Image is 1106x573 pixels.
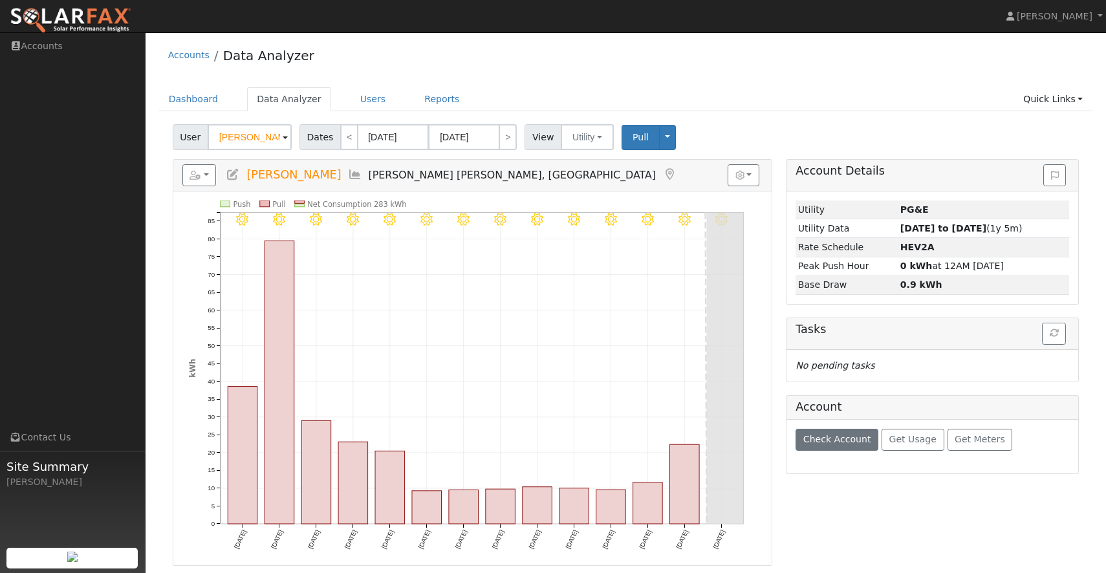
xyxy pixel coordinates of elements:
[711,529,726,550] text: [DATE]
[486,489,515,524] rect: onclick=""
[338,442,368,524] rect: onclick=""
[208,342,215,349] text: 50
[233,529,248,550] text: [DATE]
[233,200,250,209] text: Push
[1043,164,1066,186] button: Issue History
[889,434,937,444] span: Get Usage
[796,429,878,451] button: Check Account
[490,529,505,550] text: [DATE]
[188,359,197,378] text: kWh
[6,458,138,475] span: Site Summary
[605,213,617,226] i: 9/13 - MostlyClear
[272,200,285,209] text: Pull
[159,87,228,111] a: Dashboard
[900,223,986,233] strong: [DATE] to [DATE]
[369,169,656,181] span: [PERSON_NAME] [PERSON_NAME], [GEOGRAPHIC_DATA]
[564,529,579,550] text: [DATE]
[301,421,331,524] rect: onclick=""
[211,503,215,510] text: 5
[796,360,874,371] i: No pending tasks
[561,124,614,150] button: Utility
[642,213,654,226] i: 9/14 - MostlyClear
[208,378,215,385] text: 40
[900,223,1023,233] span: (1y 5m)
[803,434,871,444] span: Check Account
[596,490,626,524] rect: onclick=""
[796,400,841,413] h5: Account
[675,529,689,550] text: [DATE]
[265,241,294,524] rect: onclick=""
[900,261,933,271] strong: 0 kWh
[67,552,78,562] img: retrieve
[662,168,677,181] a: Map
[948,429,1013,451] button: Get Meters
[6,475,138,489] div: [PERSON_NAME]
[211,520,215,527] text: 0
[494,213,506,226] i: 9/10 - MostlyClear
[375,451,405,524] rect: onclick=""
[208,467,215,474] text: 15
[307,200,406,209] text: Net Consumption 283 kWh
[523,487,552,524] rect: onclick=""
[453,529,468,550] text: [DATE]
[796,164,1069,178] h5: Account Details
[882,429,944,451] button: Get Usage
[208,431,215,438] text: 25
[223,48,314,63] a: Data Analyzer
[270,529,285,550] text: [DATE]
[173,124,208,150] span: User
[310,213,322,226] i: 9/05 - Clear
[796,276,898,294] td: Base Draw
[449,490,479,524] rect: onclick=""
[307,529,321,550] text: [DATE]
[601,529,616,550] text: [DATE]
[900,242,935,252] strong: B
[208,288,215,296] text: 65
[415,87,469,111] a: Reports
[796,257,898,276] td: Peak Push Hour
[208,396,215,403] text: 35
[633,482,663,524] rect: onclick=""
[527,529,542,550] text: [DATE]
[900,279,942,290] strong: 0.9 kWh
[351,87,396,111] a: Users
[208,325,215,332] text: 55
[246,168,341,181] span: [PERSON_NAME]
[622,125,660,150] button: Pull
[208,360,215,367] text: 45
[347,213,359,226] i: 9/06 - Clear
[208,124,292,150] input: Select a User
[531,213,543,226] i: 9/11 - MostlyClear
[796,238,898,257] td: Rate Schedule
[568,213,580,226] i: 9/12 - MostlyClear
[384,213,396,226] i: 9/07 - Clear
[638,529,653,550] text: [DATE]
[420,213,433,226] i: 9/08 - Clear
[796,219,898,238] td: Utility Data
[380,529,395,550] text: [DATE]
[898,257,1069,276] td: at 12AM [DATE]
[208,271,215,278] text: 70
[525,124,561,150] span: View
[900,204,929,215] strong: ID: 17083483, authorized: 07/21/25
[955,434,1005,444] span: Get Meters
[348,168,362,181] a: Multi-Series Graph
[10,7,131,34] img: SolarFax
[796,200,898,219] td: Utility
[412,491,442,524] rect: onclick=""
[796,323,1069,336] h5: Tasks
[343,529,358,550] text: [DATE]
[340,124,358,150] a: <
[208,413,215,420] text: 30
[208,253,215,260] text: 75
[299,124,341,150] span: Dates
[208,235,215,243] text: 80
[678,213,691,226] i: 9/15 - MostlyClear
[208,217,215,224] text: 85
[457,213,470,226] i: 9/09 - Clear
[208,484,215,492] text: 10
[208,449,215,456] text: 20
[273,213,285,226] i: 9/04 - Clear
[559,488,589,524] rect: onclick=""
[228,387,257,524] rect: onclick=""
